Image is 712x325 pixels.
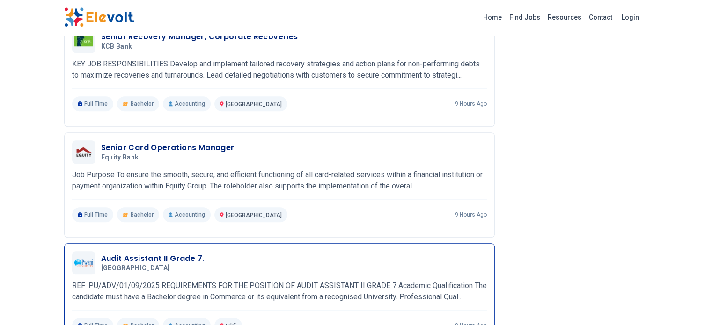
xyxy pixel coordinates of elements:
[74,145,93,159] img: Equity Bank
[101,153,139,162] span: Equity Bank
[455,100,487,108] p: 9 hours ago
[544,10,585,25] a: Resources
[131,100,154,108] span: Bachelor
[226,212,282,218] span: [GEOGRAPHIC_DATA]
[72,280,487,303] p: REF: PU/ADV/01/09/2025 REQUIREMENTS FOR THE POSITION OF AUDIT ASSISTANT II GRADE 7 Academic Quali...
[74,259,93,267] img: Pwani University
[163,207,211,222] p: Accounting
[226,101,282,108] span: [GEOGRAPHIC_DATA]
[585,10,616,25] a: Contact
[64,7,134,27] img: Elevolt
[74,36,93,46] img: KCB Bank
[101,264,170,273] span: [GEOGRAPHIC_DATA]
[131,211,154,218] span: Bachelor
[72,169,487,192] p: Job Purpose To ensure the smooth, secure, and efficient functioning of all card-related services ...
[479,10,506,25] a: Home
[455,211,487,218] p: 9 hours ago
[72,29,487,111] a: KCB BankSenior Recovery Manager, Corporate RecoveriesKCB BankKEY JOB RESPONSIBILITIES Develop and...
[72,58,487,81] p: KEY JOB RESPONSIBILITIES Develop and implement tailored recovery strategies and action plans for ...
[163,96,211,111] p: Accounting
[72,96,114,111] p: Full Time
[101,43,132,51] span: KCB Bank
[72,140,487,222] a: Equity BankSenior Card Operations ManagerEquity BankJob Purpose To ensure the smooth, secure, and...
[72,207,114,222] p: Full Time
[506,10,544,25] a: Find Jobs
[101,142,235,153] h3: Senior Card Operations Manager
[101,31,298,43] h3: Senior Recovery Manager, Corporate Recoveries
[101,253,205,264] h3: Audit Assistant II Grade 7.
[665,280,712,325] iframe: Chat Widget
[616,8,645,27] a: Login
